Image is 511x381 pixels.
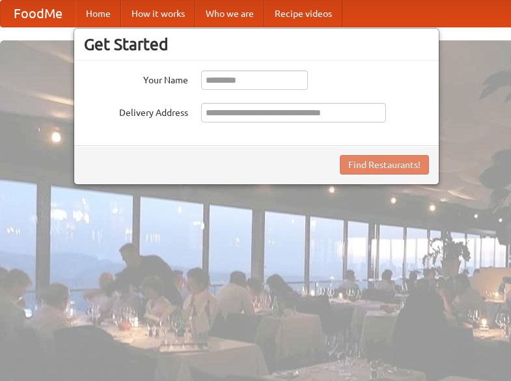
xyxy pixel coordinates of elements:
[84,70,188,87] label: Your Name
[264,1,342,27] a: Recipe videos
[340,155,429,175] button: Find Restaurants!
[84,103,188,119] label: Delivery Address
[121,1,195,27] a: How it works
[195,1,264,27] a: Who we are
[1,1,76,27] a: FoodMe
[84,35,429,54] h3: Get Started
[76,1,121,27] a: Home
